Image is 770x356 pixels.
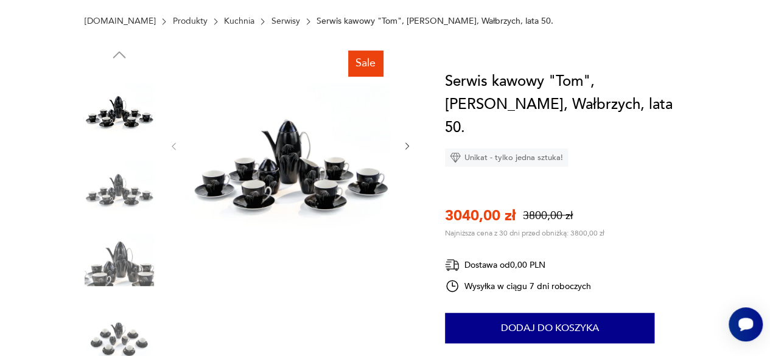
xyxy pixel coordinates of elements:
p: Serwis kawowy "Tom", [PERSON_NAME], Wałbrzych, lata 50. [317,16,553,26]
p: 3040,00 zł [445,206,516,226]
img: Ikona diamentu [450,152,461,163]
img: Zdjęcie produktu Serwis kawowy "Tom", J. Steckiewicz, Wałbrzych, lata 50. [191,46,390,245]
div: Dostawa od 0,00 PLN [445,257,591,273]
img: Zdjęcie produktu Serwis kawowy "Tom", J. Steckiewicz, Wałbrzych, lata 50. [85,70,154,139]
div: Unikat - tylko jedna sztuka! [445,148,568,167]
a: Serwisy [271,16,300,26]
div: Sale [348,51,383,76]
img: Zdjęcie produktu Serwis kawowy "Tom", J. Steckiewicz, Wałbrzych, lata 50. [85,225,154,295]
div: Wysyłka w ciągu 7 dni roboczych [445,279,591,293]
button: Dodaj do koszyka [445,313,654,343]
a: [DOMAIN_NAME] [85,16,156,26]
img: Ikona dostawy [445,257,460,273]
a: Kuchnia [224,16,254,26]
img: Zdjęcie produktu Serwis kawowy "Tom", J. Steckiewicz, Wałbrzych, lata 50. [85,148,154,217]
h1: Serwis kawowy "Tom", [PERSON_NAME], Wałbrzych, lata 50. [445,70,685,139]
iframe: Smartsupp widget button [729,307,763,341]
p: Najniższa cena z 30 dni przed obniżką: 3800,00 zł [445,228,604,238]
a: Produkty [173,16,208,26]
p: 3800,00 zł [523,208,573,223]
